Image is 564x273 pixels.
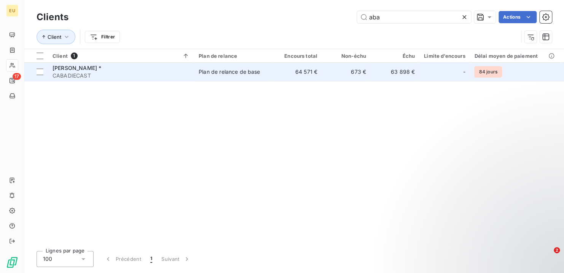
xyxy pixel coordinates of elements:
[53,72,190,79] span: CABADIECAST
[71,52,78,59] span: 1
[85,31,120,43] button: Filtrer
[100,251,146,267] button: Précédent
[278,53,317,59] div: Encours total
[199,53,269,59] div: Plan de relance
[6,5,18,17] div: EU
[424,53,465,59] div: Limite d’encours
[474,66,502,78] span: 84 jours
[43,255,52,263] span: 100
[273,63,322,81] td: 64 571 €
[357,11,471,23] input: Rechercher
[37,10,69,24] h3: Clients
[554,247,560,253] span: 2
[150,255,152,263] span: 1
[412,199,564,252] iframe: Intercom notifications message
[322,63,371,81] td: 673 €
[157,251,195,267] button: Suivant
[371,63,419,81] td: 63 898 €
[146,251,157,267] button: 1
[37,30,75,44] button: Client
[327,53,366,59] div: Non-échu
[6,256,18,268] img: Logo LeanPay
[53,65,101,71] span: [PERSON_NAME] *
[48,34,61,40] span: Client
[499,11,537,23] button: Actions
[375,53,415,59] div: Échu
[474,53,556,59] div: Délai moyen de paiement
[538,247,556,265] iframe: Intercom live chat
[53,53,68,59] span: Client
[13,73,21,80] span: 17
[463,68,465,76] span: -
[199,68,260,76] div: Plan de relance de base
